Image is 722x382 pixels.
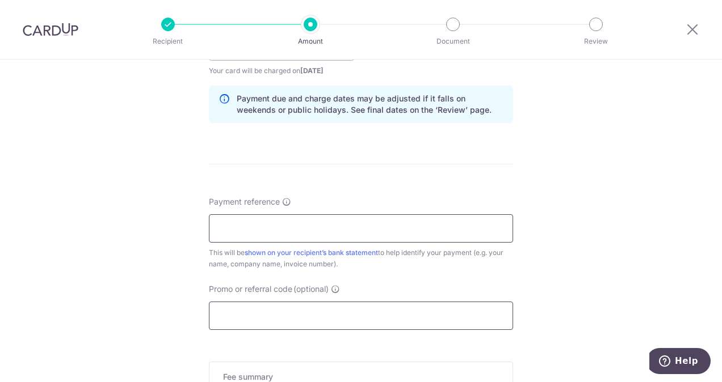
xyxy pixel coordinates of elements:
iframe: Opens a widget where you can find more information [649,348,711,376]
span: Your card will be charged on [209,65,354,77]
p: Review [554,36,638,47]
p: Recipient [126,36,210,47]
span: [DATE] [300,66,324,75]
span: Payment reference [209,196,280,207]
img: CardUp [23,23,78,36]
div: This will be to help identify your payment (e.g. your name, company name, invoice number). [209,247,513,270]
a: shown on your recipient’s bank statement [245,248,378,257]
p: Payment due and charge dates may be adjusted if it falls on weekends or public holidays. See fina... [237,93,503,116]
span: Promo or referral code [209,283,292,295]
p: Amount [268,36,352,47]
span: (optional) [293,283,329,295]
p: Document [411,36,495,47]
